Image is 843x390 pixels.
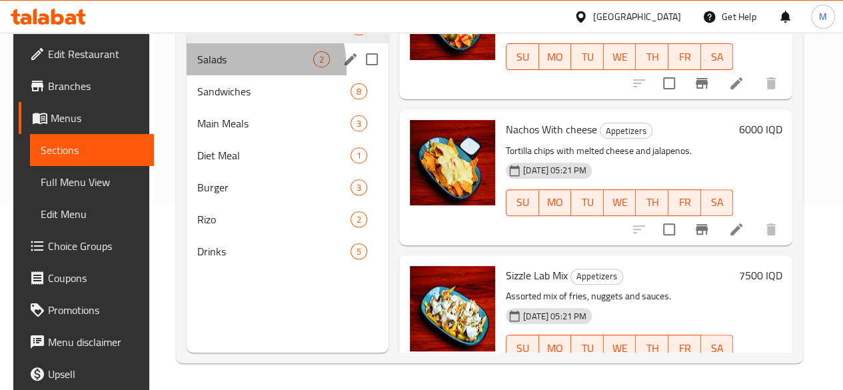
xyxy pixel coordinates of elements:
div: Diet Meal1 [187,139,389,171]
span: FR [674,339,696,358]
div: Appetizers [570,269,623,285]
span: 2 [351,213,367,226]
button: TU [571,189,604,216]
span: Full Menu View [41,174,143,190]
button: TH [636,189,668,216]
div: Burger3 [187,171,389,203]
nav: Menu sections [187,6,389,273]
div: items [351,211,367,227]
span: Menus [51,110,143,126]
button: FR [668,43,701,70]
span: SA [706,339,728,358]
a: Menus [19,102,154,134]
div: Salads2edit [187,43,389,75]
span: Nachos With cheese [506,119,597,139]
div: Drinks5 [187,235,389,267]
span: Coupons [48,270,143,286]
span: 5 [351,245,367,258]
span: Branches [48,78,143,94]
span: M [819,9,827,24]
span: MO [544,339,566,358]
button: SU [506,335,539,361]
button: FR [668,335,701,361]
span: MO [544,193,566,212]
button: TU [571,43,604,70]
a: Edit menu item [728,221,744,237]
span: WE [609,47,631,67]
button: MO [539,189,572,216]
a: Promotions [19,294,154,326]
div: items [351,147,367,163]
span: WE [609,339,631,358]
div: Drinks [197,243,351,259]
button: SU [506,189,539,216]
span: Diet Meal [197,147,351,163]
span: Salads [197,51,313,67]
h6: 7500 IQD [738,266,782,285]
span: Menu disclaimer [48,334,143,350]
span: Burger [197,179,351,195]
span: Main Meals [197,115,351,131]
span: SU [512,193,534,212]
div: Rizo [197,211,351,227]
a: Choice Groups [19,230,154,262]
span: Edit Restaurant [48,46,143,62]
span: SU [512,339,534,358]
div: items [351,83,367,99]
a: Sections [30,134,154,166]
span: SA [706,47,728,67]
span: SA [706,193,728,212]
div: items [351,179,367,195]
span: 3 [351,181,367,194]
span: Promotions [48,302,143,318]
span: Choice Groups [48,238,143,254]
span: Upsell [48,366,143,382]
span: Sizzle Lab Mix [506,265,568,285]
span: 1 [351,149,367,162]
span: [DATE] 05:21 PM [518,310,592,323]
button: Branch-specific-item [686,213,718,245]
button: TH [636,43,668,70]
div: items [351,115,367,131]
div: Rizo2 [187,203,389,235]
span: Appetizers [600,123,652,139]
a: Branches [19,70,154,102]
span: TU [576,47,598,67]
span: 3 [351,117,367,130]
span: FR [674,193,696,212]
a: Edit Restaurant [19,38,154,70]
button: WE [604,189,636,216]
p: Assorted mix of fries, nuggets and sauces. [506,288,733,305]
span: Sections [41,142,143,158]
a: Full Menu View [30,166,154,198]
span: [DATE] 05:21 PM [518,164,592,177]
span: Select to update [655,215,683,243]
img: Sizzle Lab Mix [410,266,495,351]
div: Main Meals3 [187,107,389,139]
button: delete [755,213,787,245]
button: MO [539,43,572,70]
button: Branch-specific-item [686,67,718,99]
span: TU [576,193,598,212]
button: MO [539,335,572,361]
button: TU [571,335,604,361]
a: Edit menu item [728,75,744,91]
div: Sandwiches8 [187,75,389,107]
a: Edit Menu [30,198,154,230]
div: items [313,51,330,67]
a: Menu disclaimer [19,326,154,358]
button: SU [506,43,539,70]
span: TU [576,339,598,358]
span: TH [641,193,663,212]
span: Sandwiches [197,83,351,99]
button: edit [341,49,361,69]
button: WE [604,43,636,70]
span: WE [609,193,631,212]
span: Edit Menu [41,206,143,222]
button: delete [755,67,787,99]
